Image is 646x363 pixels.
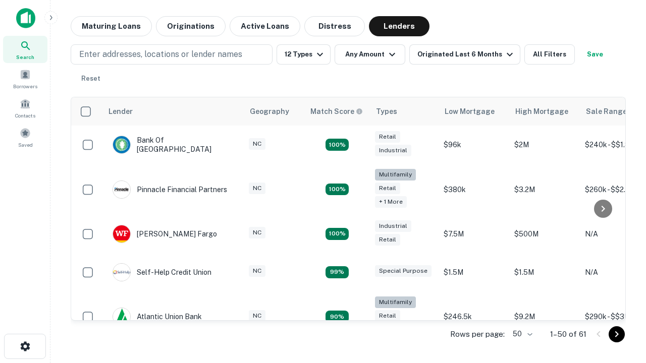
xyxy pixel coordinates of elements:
[16,53,34,61] span: Search
[18,141,33,149] span: Saved
[375,234,400,246] div: Retail
[113,225,130,243] img: picture
[550,328,586,340] p: 1–50 of 61
[450,328,505,340] p: Rows per page:
[326,139,349,151] div: Matching Properties: 15, hasApolloMatch: undefined
[75,69,107,89] button: Reset
[113,181,130,198] img: picture
[230,16,300,36] button: Active Loans
[244,97,304,126] th: Geography
[304,16,365,36] button: Distress
[375,131,400,143] div: Retail
[326,311,349,323] div: Matching Properties: 10, hasApolloMatch: undefined
[509,97,580,126] th: High Mortgage
[409,44,520,65] button: Originated Last 6 Months
[586,105,627,117] div: Sale Range
[310,106,361,117] h6: Match Score
[3,36,47,63] a: Search
[370,97,439,126] th: Types
[509,126,580,164] td: $2M
[249,183,265,194] div: NC
[16,8,35,28] img: capitalize-icon.png
[113,308,202,326] div: Atlantic Union Bank
[250,105,289,117] div: Geography
[439,253,509,291] td: $1.5M
[375,196,407,208] div: + 1 more
[579,44,611,65] button: Save your search to get updates of matches that match your search criteria.
[326,228,349,240] div: Matching Properties: 14, hasApolloMatch: undefined
[445,105,495,117] div: Low Mortgage
[375,265,432,277] div: Special Purpose
[71,16,152,36] button: Maturing Loans
[524,44,575,65] button: All Filters
[326,266,349,278] div: Matching Properties: 11, hasApolloMatch: undefined
[15,111,35,119] span: Contacts
[375,145,411,156] div: Industrial
[249,310,265,322] div: NC
[509,327,534,341] div: 50
[113,308,130,325] img: picture
[3,124,47,151] a: Saved
[509,253,580,291] td: $1.5M
[439,97,509,126] th: Low Mortgage
[439,291,509,342] td: $246.5k
[509,215,580,253] td: $500M
[304,97,370,126] th: Capitalize uses an advanced AI algorithm to match your search with the best lender. The match sco...
[326,184,349,196] div: Matching Properties: 20, hasApolloMatch: undefined
[439,126,509,164] td: $96k
[375,220,411,232] div: Industrial
[113,180,227,199] div: Pinnacle Financial Partners
[113,225,217,243] div: [PERSON_NAME] Fargo
[113,263,211,281] div: Self-help Credit Union
[596,282,646,331] iframe: Chat Widget
[509,164,580,215] td: $3.2M
[375,169,416,180] div: Multifamily
[375,296,416,308] div: Multifamily
[156,16,226,36] button: Originations
[102,97,244,126] th: Lender
[3,65,47,92] a: Borrowers
[277,44,331,65] button: 12 Types
[249,138,265,150] div: NC
[375,183,400,194] div: Retail
[509,291,580,342] td: $9.2M
[375,310,400,322] div: Retail
[369,16,429,36] button: Lenders
[109,105,133,117] div: Lender
[113,264,130,281] img: picture
[439,164,509,215] td: $380k
[376,105,397,117] div: Types
[515,105,568,117] div: High Mortgage
[3,94,47,122] a: Contacts
[13,82,37,90] span: Borrowers
[335,44,405,65] button: Any Amount
[310,106,363,117] div: Capitalize uses an advanced AI algorithm to match your search with the best lender. The match sco...
[113,136,130,153] img: picture
[249,265,265,277] div: NC
[609,326,625,342] button: Go to next page
[79,48,242,60] p: Enter addresses, locations or lender names
[439,215,509,253] td: $7.5M
[417,48,516,60] div: Originated Last 6 Months
[71,44,273,65] button: Enter addresses, locations or lender names
[113,136,234,154] div: Bank Of [GEOGRAPHIC_DATA]
[249,227,265,238] div: NC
